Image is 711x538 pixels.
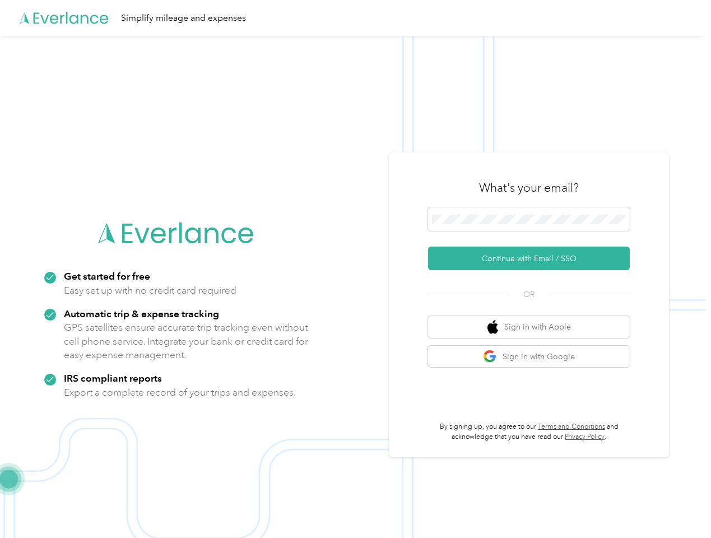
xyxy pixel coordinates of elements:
p: By signing up, you agree to our and acknowledge that you have read our . [428,422,630,442]
img: google logo [483,350,497,364]
strong: Get started for free [64,270,150,282]
p: Export a complete record of your trips and expenses. [64,386,296,400]
p: Easy set up with no credit card required [64,284,236,298]
button: apple logoSign in with Apple [428,316,630,338]
button: Continue with Email / SSO [428,247,630,270]
strong: Automatic trip & expense tracking [64,308,219,319]
span: OR [509,289,549,300]
div: Simplify mileage and expenses [121,11,246,25]
button: google logoSign in with Google [428,346,630,368]
img: apple logo [487,320,499,334]
h3: What's your email? [479,180,579,196]
p: GPS satellites ensure accurate trip tracking even without cell phone service. Integrate your bank... [64,321,309,362]
a: Terms and Conditions [538,423,605,431]
a: Privacy Policy [565,433,605,441]
strong: IRS compliant reports [64,372,162,384]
